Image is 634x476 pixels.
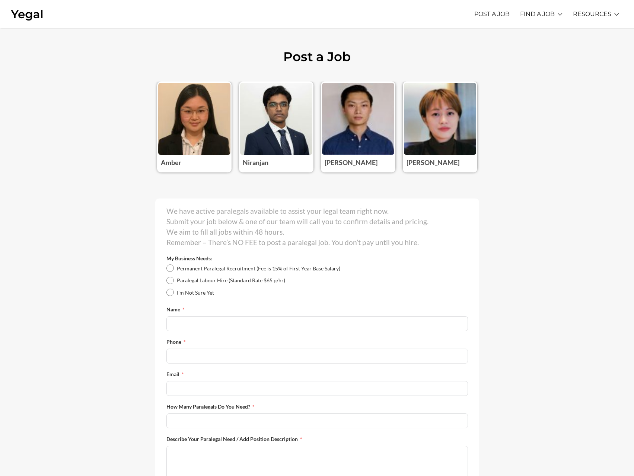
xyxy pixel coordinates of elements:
[325,153,392,168] h3: [PERSON_NAME]
[573,4,611,24] a: RESOURCES
[239,82,313,156] img: Photo
[161,153,228,168] h3: Amber
[177,265,340,272] span: Permanent Paralegal Recruitment (Fee is 15% of First Year Base Salary)
[166,349,468,364] input: Phone
[177,289,214,296] span: I'm Not Sure Yet
[243,153,310,168] h3: Niranjan
[157,82,232,156] img: Photo
[474,4,510,24] a: POST A JOB
[166,206,468,216] p: We have active paralegals available to assist your legal team right now.
[166,216,468,227] p: Submit your job below & one of our team will call you to confirm details and pricing.
[166,316,468,331] input: Name
[166,339,186,345] label: Phone
[166,255,212,261] label: My Business Needs:
[166,237,468,248] p: Remember – There’s NO FEE to post a paralegal job. You don’t pay until you hire.
[166,277,174,284] input: Paralegal Labour Hire (Standard Rate $65 p/hr)
[166,436,302,442] label: Describe Your Paralegal Need / Add Position Description
[166,371,184,377] label: Email
[166,264,174,272] input: Permanent Paralegal Recruitment (Fee is 15% of First Year Base Salary)
[321,82,395,156] img: Photo
[166,289,174,296] input: I'm Not Sure Yet
[407,153,474,168] h3: [PERSON_NAME]
[155,50,479,63] h1: Post a Job
[166,227,468,237] p: We aim to fill all jobs within 48 hours.
[166,403,255,410] label: How Many Paralegals Do You Need?
[520,4,555,24] a: FIND A JOB
[403,82,477,156] img: Photo
[177,277,285,283] span: Paralegal Labour Hire (Standard Rate $65 p/hr)
[166,413,468,428] input: How Many Paralegals Do You Need?
[166,381,468,396] input: Email
[166,306,185,312] label: Name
